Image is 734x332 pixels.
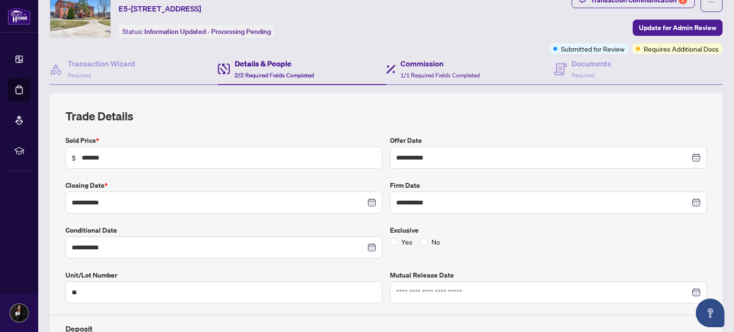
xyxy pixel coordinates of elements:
span: Information Updated - Processing Pending [144,27,271,36]
h4: Documents [572,58,611,69]
span: Requires Additional Docs [644,43,719,54]
button: Update for Admin Review [633,20,723,36]
span: $ [72,152,76,163]
span: E5-[STREET_ADDRESS] [119,3,201,14]
span: 1/1 Required Fields Completed [400,72,480,79]
label: Exclusive [390,225,707,236]
span: Required [68,72,91,79]
span: Yes [398,236,416,247]
img: Profile Icon [10,304,28,322]
label: Sold Price [65,135,382,146]
h4: Details & People [235,58,314,69]
div: Status: [119,25,275,38]
span: 2/2 Required Fields Completed [235,72,314,79]
h4: Commission [400,58,480,69]
button: Open asap [696,299,724,327]
label: Firm Date [390,180,707,191]
label: Closing Date [65,180,382,191]
span: No [428,236,444,247]
label: Mutual Release Date [390,270,707,280]
span: Submitted for Review [561,43,625,54]
h2: Trade Details [65,108,707,124]
label: Unit/Lot Number [65,270,382,280]
label: Offer Date [390,135,707,146]
img: logo [8,7,31,25]
span: Update for Admin Review [639,20,716,35]
label: Conditional Date [65,225,382,236]
span: Required [572,72,594,79]
h4: Transaction Wizard [68,58,135,69]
